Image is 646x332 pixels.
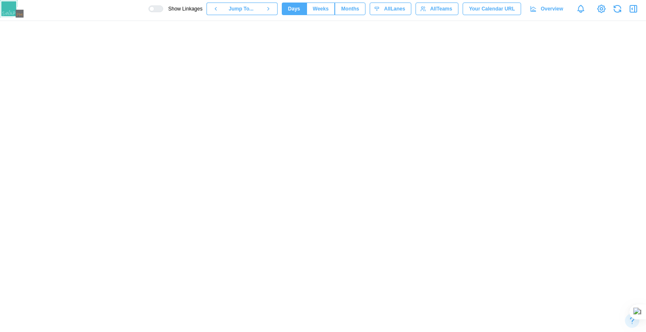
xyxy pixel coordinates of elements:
[288,3,300,15] span: Days
[335,3,365,15] button: Months
[341,3,359,15] span: Months
[307,3,335,15] button: Weeks
[612,3,623,15] button: Refresh Grid
[525,3,569,15] a: Overview
[541,3,563,15] span: Overview
[463,3,521,15] button: Your Calendar URL
[282,3,307,15] button: Days
[596,3,607,15] a: View Project
[416,3,458,15] button: AllTeams
[384,3,405,15] span: All Lanes
[229,3,254,15] span: Jump To...
[225,3,259,15] button: Jump To...
[163,5,202,12] span: Show Linkages
[313,3,329,15] span: Weeks
[574,2,588,16] a: Notifications
[627,3,639,15] button: Open Drawer
[469,3,515,15] span: Your Calendar URL
[430,3,452,15] span: All Teams
[370,3,411,15] button: AllLanes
